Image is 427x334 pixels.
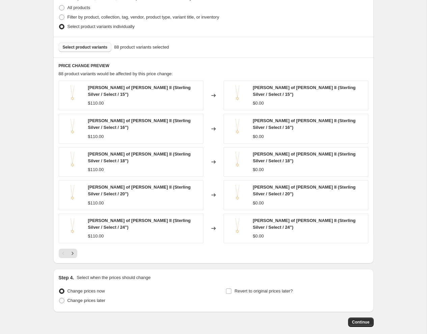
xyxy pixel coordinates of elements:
span: Filter by product, collection, tag, vendor, product type, variant title, or inventory [67,15,219,20]
span: $0.00 [253,134,264,139]
span: All products [67,5,90,10]
span: $110.00 [88,200,104,205]
span: 88 product variants selected [114,44,169,51]
span: Change prices later [67,298,106,303]
h6: PRICE CHANGE PREVIEW [59,63,368,68]
nav: Pagination [59,249,77,258]
span: [PERSON_NAME] of [PERSON_NAME] II (Sterling Silver / Select / 15") [253,85,356,97]
button: Continue [348,317,374,327]
span: 88 product variants would be affected by this price change: [59,71,173,76]
span: [PERSON_NAME] of [PERSON_NAME] II (Sterling Silver / Select / 20") [88,185,191,196]
span: Select product variants [63,45,108,50]
span: [PERSON_NAME] of [PERSON_NAME] II (Sterling Silver / Select / 16") [88,118,191,130]
span: Change prices now [67,288,105,294]
span: [PERSON_NAME] of [PERSON_NAME] II (Sterling Silver / Select / 18") [88,151,191,163]
img: JordanStarDavidGP_345e65bf-3467-46c9-abe0-1055a4f1c1f5_80x.jpg [62,185,83,205]
img: JordanStarDavidGP_345e65bf-3467-46c9-abe0-1055a4f1c1f5_80x.jpg [227,185,248,205]
span: [PERSON_NAME] of [PERSON_NAME] II (Sterling Silver / Select / 16") [253,118,356,130]
p: Select when the prices should change [77,274,150,281]
img: JordanStarDavidGP_345e65bf-3467-46c9-abe0-1055a4f1c1f5_80x.jpg [227,218,248,239]
img: JordanStarDavidGP_345e65bf-3467-46c9-abe0-1055a4f1c1f5_80x.jpg [62,152,83,172]
span: Select product variants individually [67,24,135,29]
button: Next [68,249,77,258]
img: JordanStarDavidGP_345e65bf-3467-46c9-abe0-1055a4f1c1f5_80x.jpg [227,152,248,172]
span: $0.00 [253,167,264,172]
span: Revert to original prices later? [234,288,293,294]
span: Continue [352,319,370,325]
img: JordanStarDavidGP_345e65bf-3467-46c9-abe0-1055a4f1c1f5_80x.jpg [227,85,248,106]
span: [PERSON_NAME] of [PERSON_NAME] II (Sterling Silver / Select / 20") [253,185,356,196]
img: JordanStarDavidGP_345e65bf-3467-46c9-abe0-1055a4f1c1f5_80x.jpg [227,119,248,139]
span: [PERSON_NAME] of [PERSON_NAME] II (Sterling Silver / Select / 18") [253,151,356,163]
img: JordanStarDavidGP_345e65bf-3467-46c9-abe0-1055a4f1c1f5_80x.jpg [62,119,83,139]
button: Select product variants [59,43,112,52]
span: [PERSON_NAME] of [PERSON_NAME] II (Sterling Silver / Select / 15") [88,85,191,97]
span: $0.00 [253,101,264,106]
span: $0.00 [253,200,264,205]
span: $0.00 [253,233,264,239]
h2: Step 4. [59,274,74,281]
span: $110.00 [88,101,104,106]
img: JordanStarDavidGP_345e65bf-3467-46c9-abe0-1055a4f1c1f5_80x.jpg [62,218,83,239]
span: [PERSON_NAME] of [PERSON_NAME] II (Sterling Silver / Select / 24") [253,218,356,230]
span: $110.00 [88,134,104,139]
span: $110.00 [88,167,104,172]
span: [PERSON_NAME] of [PERSON_NAME] II (Sterling Silver / Select / 24") [88,218,191,230]
span: $110.00 [88,233,104,239]
img: JordanStarDavidGP_345e65bf-3467-46c9-abe0-1055a4f1c1f5_80x.jpg [62,85,83,106]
